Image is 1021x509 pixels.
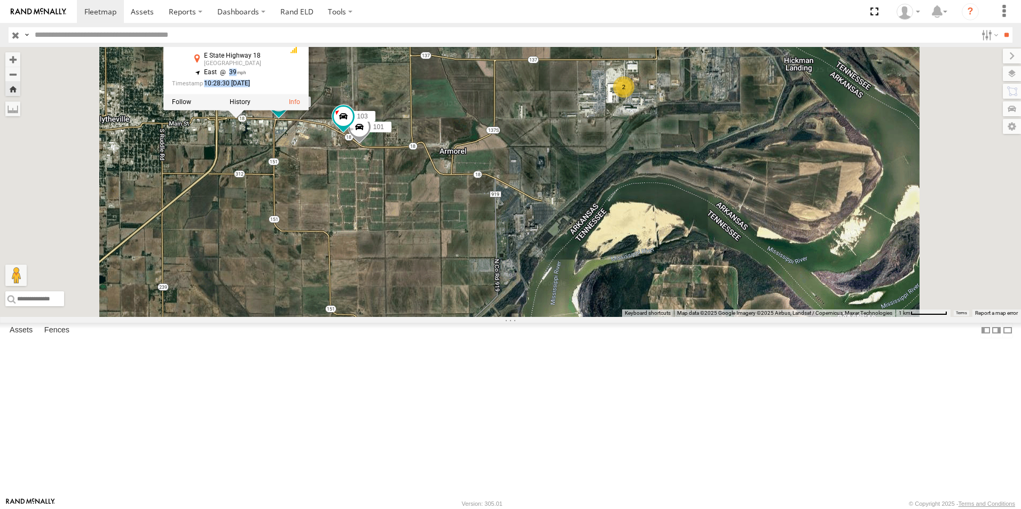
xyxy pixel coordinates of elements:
[11,8,66,15] img: rand-logo.svg
[22,27,31,43] label: Search Query
[975,310,1018,316] a: Report a map error
[893,4,924,20] div: Craig King
[230,98,250,106] label: View Asset History
[6,498,55,509] a: Visit our Website
[39,323,75,338] label: Fences
[677,310,892,316] span: Map data ©2025 Google Imagery ©2025 Airbus, Landsat / Copernicus, Maxar Technologies
[909,500,1015,507] div: © Copyright 2025 -
[625,309,671,317] button: Keyboard shortcuts
[613,76,634,98] div: 2
[204,61,279,67] div: [GEOGRAPHIC_DATA]
[373,124,384,131] span: 101
[462,500,502,507] div: Version: 305.01
[1003,119,1021,134] label: Map Settings
[962,3,979,20] i: ?
[172,81,279,88] div: Date/time of location update
[204,69,217,76] span: East
[204,53,279,60] div: E State Highway 18
[4,323,38,338] label: Assets
[172,98,191,106] label: Realtime tracking of Asset
[991,323,1002,338] label: Dock Summary Table to the Right
[959,500,1015,507] a: Terms and Conditions
[980,323,991,338] label: Dock Summary Table to the Left
[5,82,20,96] button: Zoom Home
[357,113,368,121] span: 103
[5,265,27,286] button: Drag Pegman onto the map to open Street View
[956,311,967,315] a: Terms
[899,310,910,316] span: 1 km
[289,98,300,106] a: View Asset Details
[1002,323,1013,338] label: Hide Summary Table
[5,52,20,67] button: Zoom in
[217,69,246,76] span: 39
[5,67,20,82] button: Zoom out
[5,101,20,116] label: Measure
[287,46,300,54] div: GSM Signal = 3
[977,27,1000,43] label: Search Filter Options
[896,309,951,317] button: Map Scale: 1 km per 65 pixels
